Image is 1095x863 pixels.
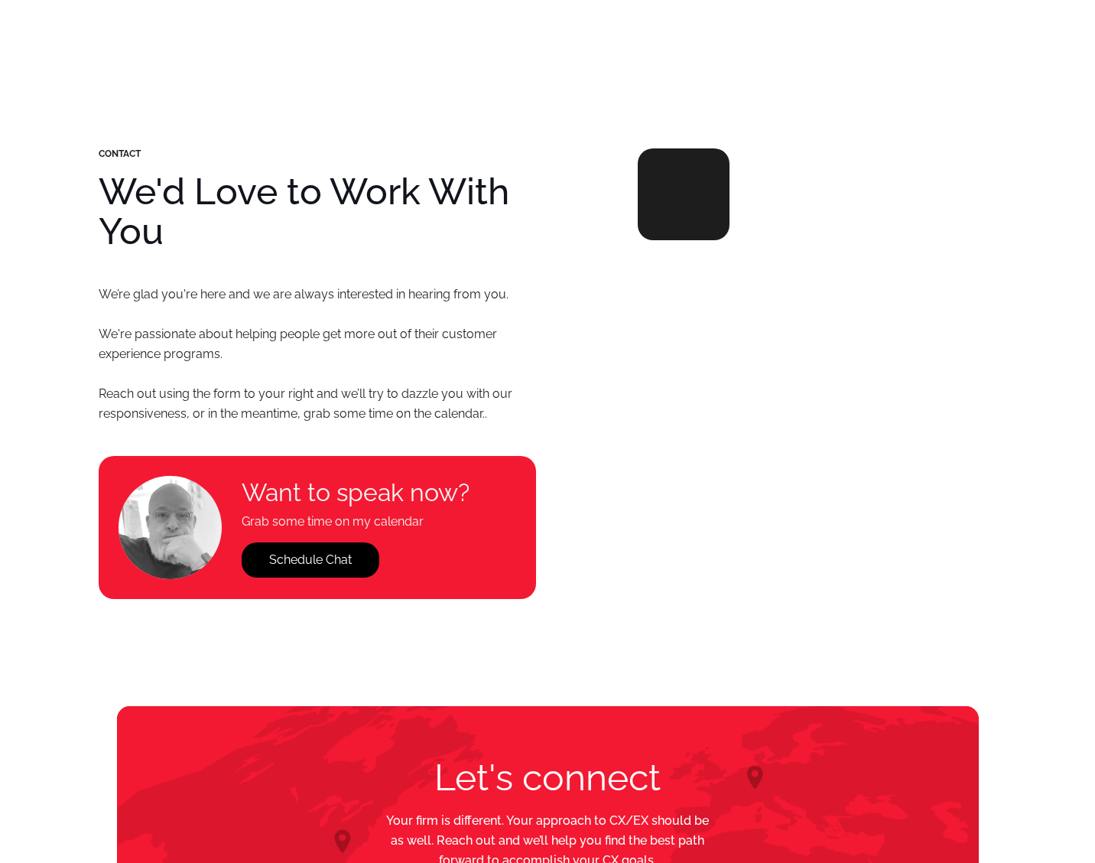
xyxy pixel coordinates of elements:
[99,148,537,159] div: CONTACT
[242,478,470,507] h4: Want to speak now?
[242,542,379,578] a: Schedule Chat
[242,512,470,532] h4: Grab some time on my calendar
[99,285,537,424] p: We’re glad you're here and we are always interested in hearing from you. We're passionate about h...
[353,756,742,799] h2: Let's connect
[99,171,537,251] h1: We'd Love to Work With You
